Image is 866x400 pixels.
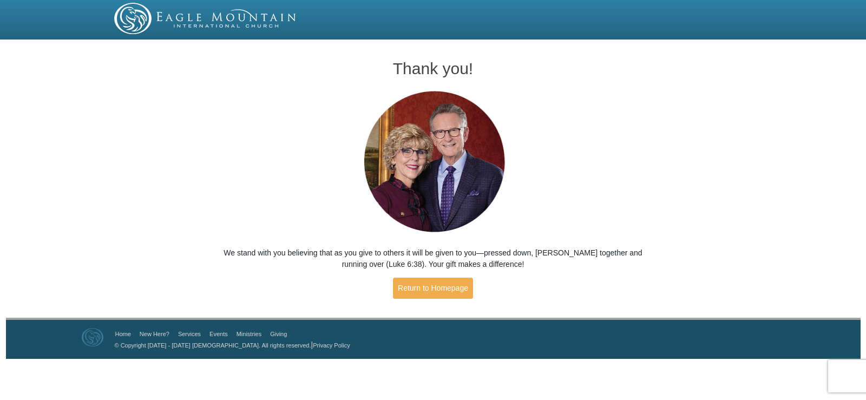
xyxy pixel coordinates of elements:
a: Return to Homepage [393,278,473,299]
p: | [111,339,350,351]
img: Eagle Mountain International Church [82,328,103,346]
a: Privacy Policy [313,342,350,349]
a: New Here? [140,331,169,337]
a: Services [178,331,201,337]
a: Home [115,331,131,337]
p: We stand with you believing that as you give to others it will be given to you—pressed down, [PER... [222,247,644,270]
a: © Copyright [DATE] - [DATE] [DEMOGRAPHIC_DATA]. All rights reserved. [115,342,311,349]
h1: Thank you! [222,60,644,77]
img: Pastors George and Terri Pearsons [353,88,513,237]
a: Events [209,331,228,337]
a: Ministries [237,331,261,337]
img: EMIC [114,3,297,34]
a: Giving [270,331,287,337]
